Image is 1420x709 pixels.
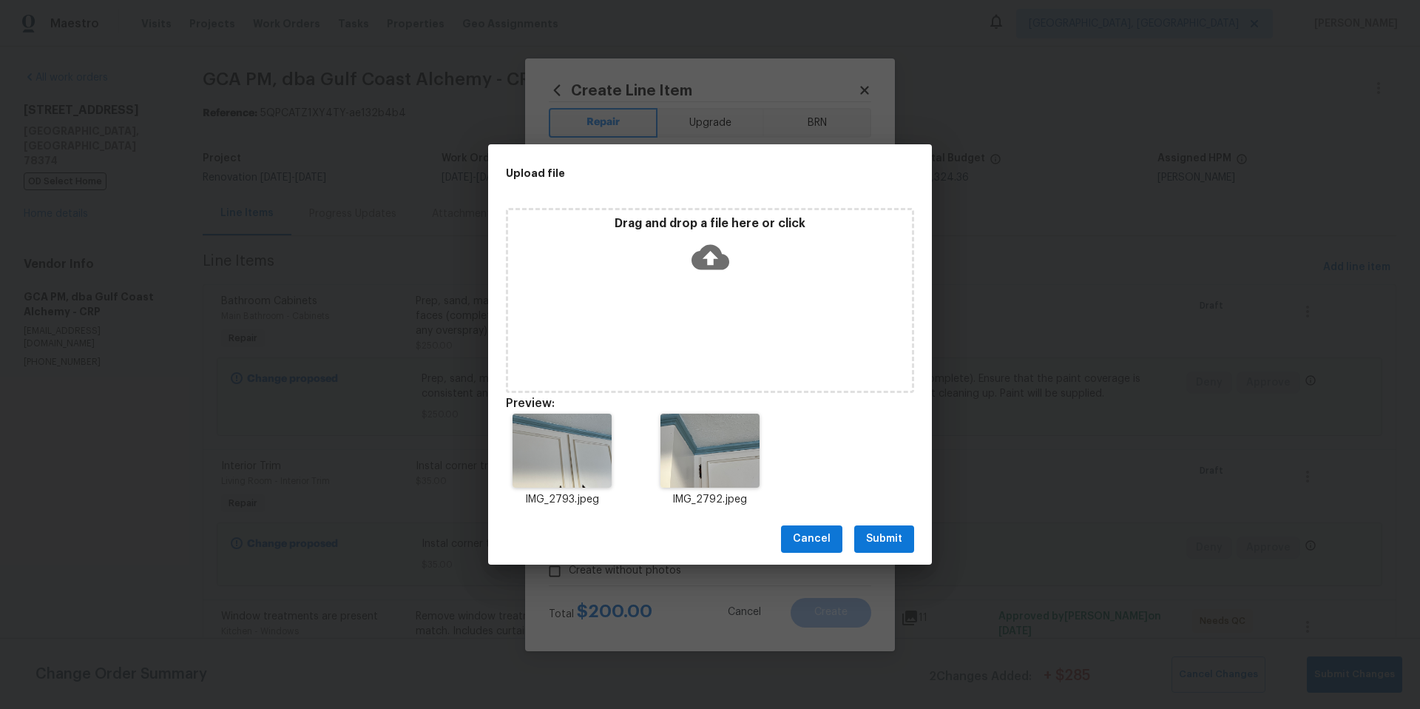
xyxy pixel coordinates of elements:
[793,530,831,548] span: Cancel
[506,492,618,508] p: IMG_2793.jpeg
[866,530,902,548] span: Submit
[508,216,912,232] p: Drag and drop a file here or click
[506,165,848,181] h2: Upload file
[513,414,611,488] img: Z
[654,492,766,508] p: IMG_2792.jpeg
[854,525,914,553] button: Submit
[781,525,842,553] button: Cancel
[660,414,759,488] img: 2Q==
